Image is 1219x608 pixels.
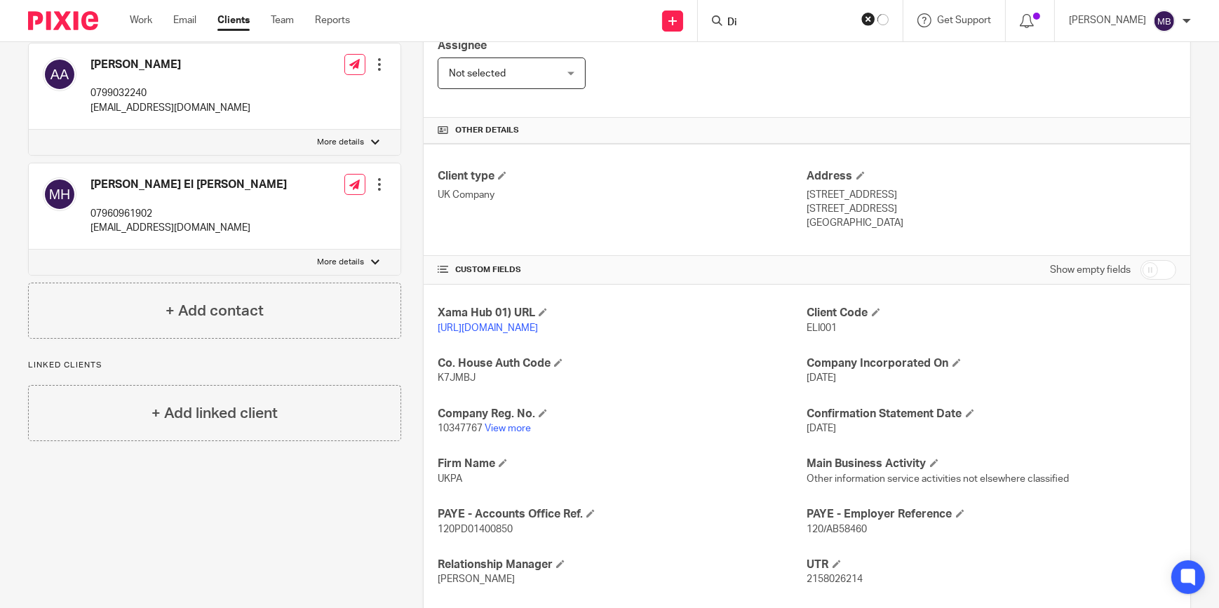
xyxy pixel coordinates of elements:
[807,169,1176,184] h4: Address
[43,177,76,211] img: svg%3E
[438,40,487,51] span: Assignee
[807,323,837,333] span: ELI001
[438,323,538,333] a: [URL][DOMAIN_NAME]
[438,474,462,484] span: UKPA
[807,474,1070,484] span: Other information service activities not elsewhere classified
[271,13,294,27] a: Team
[43,58,76,91] img: svg%3E
[438,306,807,320] h4: Xama Hub 01) URL
[438,424,483,433] span: 10347767
[90,221,287,235] p: [EMAIL_ADDRESS][DOMAIN_NAME]
[807,507,1176,522] h4: PAYE - Employer Reference
[861,12,875,26] button: Clear
[28,360,401,371] p: Linked clients
[807,356,1176,371] h4: Company Incorporated On
[807,424,837,433] span: [DATE]
[438,558,807,572] h4: Relationship Manager
[90,177,287,192] h4: [PERSON_NAME] El [PERSON_NAME]
[807,216,1176,230] p: [GEOGRAPHIC_DATA]
[438,574,515,584] span: [PERSON_NAME]
[1050,263,1131,277] label: Show empty fields
[807,202,1176,216] p: [STREET_ADDRESS]
[877,14,889,25] svg: Results are loading
[455,125,519,136] span: Other details
[217,13,250,27] a: Clients
[937,15,991,25] span: Get Support
[90,207,287,221] p: 07960961902
[1153,10,1176,32] img: svg%3E
[438,264,807,276] h4: CUSTOM FIELDS
[130,13,152,27] a: Work
[173,13,196,27] a: Email
[166,300,264,322] h4: + Add contact
[438,507,807,522] h4: PAYE - Accounts Office Ref.
[438,188,807,202] p: UK Company
[90,101,250,115] p: [EMAIL_ADDRESS][DOMAIN_NAME]
[807,525,868,534] span: 120/AB58460
[807,457,1176,471] h4: Main Business Activity
[438,169,807,184] h4: Client type
[438,525,513,534] span: 120PD01400850
[807,188,1176,202] p: [STREET_ADDRESS]
[315,13,350,27] a: Reports
[438,457,807,471] h4: Firm Name
[438,356,807,371] h4: Co. House Auth Code
[807,574,863,584] span: 2158026214
[1069,13,1146,27] p: [PERSON_NAME]
[807,306,1176,320] h4: Client Code
[28,11,98,30] img: Pixie
[317,257,364,268] p: More details
[726,17,852,29] input: Search
[438,373,476,383] span: K7JMBJ
[807,407,1176,421] h4: Confirmation Statement Date
[807,558,1176,572] h4: UTR
[438,407,807,421] h4: Company Reg. No.
[807,373,837,383] span: [DATE]
[449,69,506,79] span: Not selected
[317,137,364,148] p: More details
[485,424,531,433] a: View more
[90,86,250,100] p: 0799032240
[90,58,250,72] h4: [PERSON_NAME]
[151,403,278,424] h4: + Add linked client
